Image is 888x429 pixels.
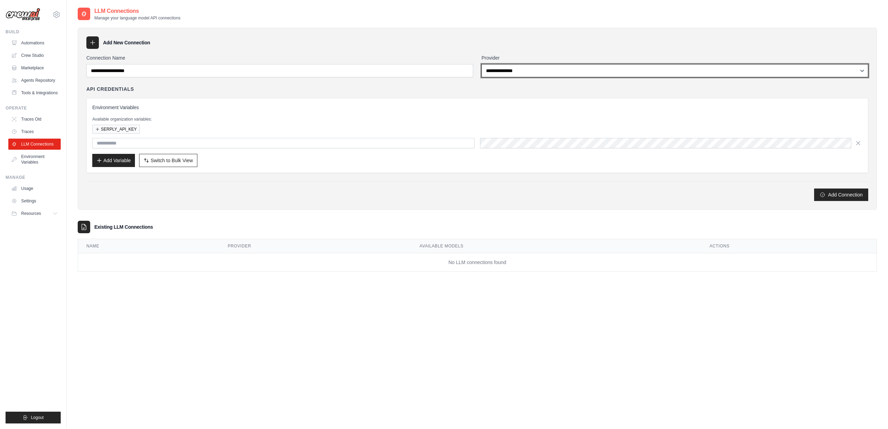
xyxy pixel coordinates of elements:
[94,7,180,15] h2: LLM Connections
[94,15,180,21] p: Manage your language model API connections
[94,224,153,230] h3: Existing LLM Connections
[8,62,61,73] a: Marketplace
[8,126,61,137] a: Traces
[8,114,61,125] a: Traces Old
[6,8,40,21] img: Logo
[8,87,61,98] a: Tools & Integrations
[8,183,61,194] a: Usage
[6,29,61,35] div: Build
[219,239,411,253] th: Provider
[92,154,135,167] button: Add Variable
[8,37,61,49] a: Automations
[411,239,701,253] th: Available Models
[86,86,134,93] h4: API Credentials
[6,412,61,423] button: Logout
[8,50,61,61] a: Crew Studio
[8,195,61,207] a: Settings
[6,175,61,180] div: Manage
[78,239,219,253] th: Name
[103,39,150,46] h3: Add New Connection
[86,54,473,61] label: Connection Name
[151,157,193,164] span: Switch to Bulk View
[31,415,44,420] span: Logout
[92,125,140,134] button: SERPLY_API_KEY
[139,154,197,167] button: Switch to Bulk View
[481,54,868,61] label: Provider
[92,116,862,122] p: Available organization variables:
[814,189,868,201] button: Add Connection
[92,104,862,111] h3: Environment Variables
[701,239,877,253] th: Actions
[8,208,61,219] button: Resources
[6,105,61,111] div: Operate
[21,211,41,216] span: Resources
[8,151,61,168] a: Environment Variables
[8,75,61,86] a: Agents Repository
[78,253,877,272] td: No LLM connections found
[8,139,61,150] a: LLM Connections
